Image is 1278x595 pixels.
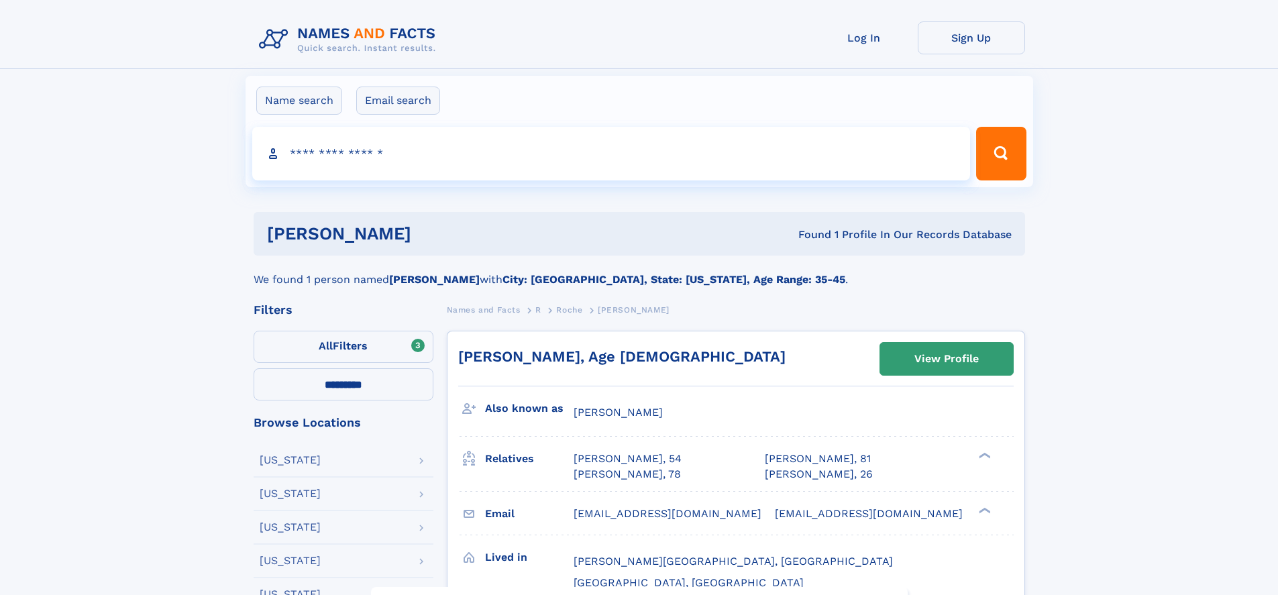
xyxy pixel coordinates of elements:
a: R [535,301,541,318]
a: [PERSON_NAME], Age [DEMOGRAPHIC_DATA] [458,348,786,365]
span: [EMAIL_ADDRESS][DOMAIN_NAME] [775,507,963,520]
a: [PERSON_NAME], 26 [765,467,873,482]
button: Search Button [976,127,1026,180]
span: R [535,305,541,315]
a: [PERSON_NAME], 54 [574,451,682,466]
a: Log In [810,21,918,54]
div: ❯ [975,506,992,515]
h3: Relatives [485,447,574,470]
h3: Also known as [485,397,574,420]
b: [PERSON_NAME] [389,273,480,286]
div: Browse Locations [254,417,433,429]
a: Sign Up [918,21,1025,54]
span: All [319,339,333,352]
span: [PERSON_NAME][GEOGRAPHIC_DATA], [GEOGRAPHIC_DATA] [574,555,893,567]
a: Names and Facts [447,301,521,318]
div: View Profile [914,343,979,374]
a: Roche [556,301,582,318]
a: View Profile [880,343,1013,375]
span: Roche [556,305,582,315]
b: City: [GEOGRAPHIC_DATA], State: [US_STATE], Age Range: 35-45 [502,273,845,286]
h3: Email [485,502,574,525]
span: [GEOGRAPHIC_DATA], [GEOGRAPHIC_DATA] [574,576,804,589]
div: Found 1 Profile In Our Records Database [604,227,1012,242]
div: We found 1 person named with . [254,256,1025,288]
span: [EMAIL_ADDRESS][DOMAIN_NAME] [574,507,761,520]
a: [PERSON_NAME], 78 [574,467,681,482]
h1: [PERSON_NAME] [267,225,605,242]
div: ❯ [975,451,992,460]
input: search input [252,127,971,180]
label: Email search [356,87,440,115]
div: [US_STATE] [260,455,321,466]
a: [PERSON_NAME], 81 [765,451,871,466]
label: Filters [254,331,433,363]
label: Name search [256,87,342,115]
div: [US_STATE] [260,488,321,499]
img: Logo Names and Facts [254,21,447,58]
h3: Lived in [485,546,574,569]
div: Filters [254,304,433,316]
span: [PERSON_NAME] [574,406,663,419]
div: [US_STATE] [260,555,321,566]
div: [US_STATE] [260,522,321,533]
span: [PERSON_NAME] [598,305,670,315]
